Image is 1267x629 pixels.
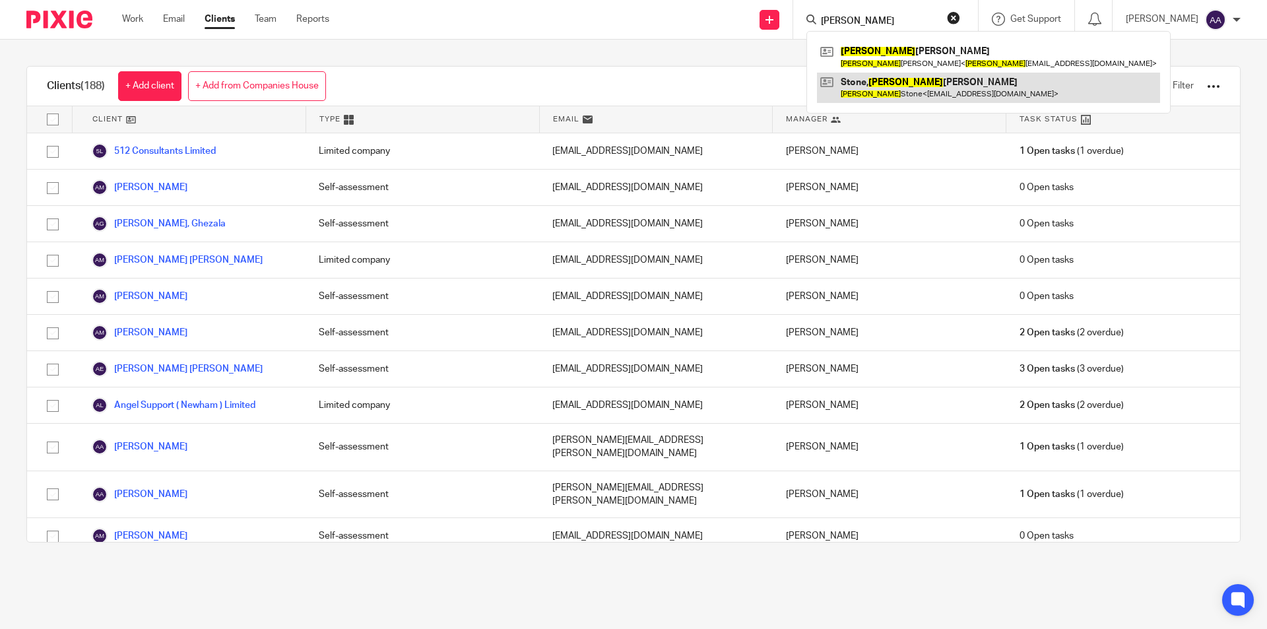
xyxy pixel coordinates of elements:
[1020,217,1074,230] span: 0 Open tasks
[773,387,1006,423] div: [PERSON_NAME]
[1020,326,1124,339] span: (2 overdue)
[306,387,539,423] div: Limited company
[306,518,539,554] div: Self-assessment
[1020,488,1075,501] span: 1 Open tasks
[773,471,1006,518] div: [PERSON_NAME]
[92,288,108,304] img: svg%3E
[306,471,539,518] div: Self-assessment
[47,79,105,93] h1: Clients
[306,351,539,387] div: Self-assessment
[1020,440,1075,453] span: 1 Open tasks
[92,361,108,377] img: svg%3E
[773,279,1006,314] div: [PERSON_NAME]
[92,361,263,377] a: [PERSON_NAME] [PERSON_NAME]
[773,315,1006,350] div: [PERSON_NAME]
[1020,145,1124,158] span: (1 overdue)
[1173,81,1194,90] span: Filter
[1126,13,1198,26] p: [PERSON_NAME]
[539,170,773,205] div: [EMAIL_ADDRESS][DOMAIN_NAME]
[539,279,773,314] div: [EMAIL_ADDRESS][DOMAIN_NAME]
[1020,399,1124,412] span: (2 overdue)
[786,114,828,125] span: Manager
[92,439,108,455] img: svg%3E
[1205,9,1226,30] img: svg%3E
[306,315,539,350] div: Self-assessment
[1020,362,1124,376] span: (3 overdue)
[1020,145,1075,158] span: 1 Open tasks
[163,13,185,26] a: Email
[92,288,187,304] a: [PERSON_NAME]
[1010,15,1061,24] span: Get Support
[92,180,108,195] img: svg%3E
[773,518,1006,554] div: [PERSON_NAME]
[92,486,108,502] img: svg%3E
[539,387,773,423] div: [EMAIL_ADDRESS][DOMAIN_NAME]
[1020,440,1124,453] span: (1 overdue)
[92,325,108,341] img: svg%3E
[92,216,108,232] img: svg%3E
[1020,290,1074,303] span: 0 Open tasks
[306,279,539,314] div: Self-assessment
[92,486,187,502] a: [PERSON_NAME]
[92,180,187,195] a: [PERSON_NAME]
[539,242,773,278] div: [EMAIL_ADDRESS][DOMAIN_NAME]
[306,133,539,169] div: Limited company
[92,397,255,413] a: Angel Support ( Newham ) Limited
[319,114,341,125] span: Type
[1020,326,1075,339] span: 2 Open tasks
[1020,529,1074,543] span: 0 Open tasks
[306,424,539,471] div: Self-assessment
[306,206,539,242] div: Self-assessment
[118,71,181,101] a: + Add client
[92,439,187,455] a: [PERSON_NAME]
[92,143,216,159] a: 512 Consultants Limited
[539,471,773,518] div: [PERSON_NAME][EMAIL_ADDRESS][PERSON_NAME][DOMAIN_NAME]
[539,133,773,169] div: [EMAIL_ADDRESS][DOMAIN_NAME]
[1020,488,1124,501] span: (1 overdue)
[1020,181,1074,194] span: 0 Open tasks
[773,351,1006,387] div: [PERSON_NAME]
[947,11,960,24] button: Clear
[92,528,187,544] a: [PERSON_NAME]
[92,114,123,125] span: Client
[92,325,187,341] a: [PERSON_NAME]
[773,133,1006,169] div: [PERSON_NAME]
[306,170,539,205] div: Self-assessment
[205,13,235,26] a: Clients
[306,242,539,278] div: Limited company
[255,13,276,26] a: Team
[92,216,226,232] a: [PERSON_NAME], Ghezala
[773,206,1006,242] div: [PERSON_NAME]
[1020,114,1078,125] span: Task Status
[773,170,1006,205] div: [PERSON_NAME]
[820,16,938,28] input: Search
[92,143,108,159] img: svg%3E
[539,424,773,471] div: [PERSON_NAME][EMAIL_ADDRESS][PERSON_NAME][DOMAIN_NAME]
[773,242,1006,278] div: [PERSON_NAME]
[539,351,773,387] div: [EMAIL_ADDRESS][DOMAIN_NAME]
[81,81,105,91] span: (188)
[92,252,263,268] a: [PERSON_NAME] [PERSON_NAME]
[40,107,65,132] input: Select all
[92,252,108,268] img: svg%3E
[773,424,1006,471] div: [PERSON_NAME]
[539,518,773,554] div: [EMAIL_ADDRESS][DOMAIN_NAME]
[188,71,326,101] a: + Add from Companies House
[539,315,773,350] div: [EMAIL_ADDRESS][DOMAIN_NAME]
[539,206,773,242] div: [EMAIL_ADDRESS][DOMAIN_NAME]
[1020,399,1075,412] span: 2 Open tasks
[122,13,143,26] a: Work
[26,11,92,28] img: Pixie
[92,397,108,413] img: svg%3E
[1020,253,1074,267] span: 0 Open tasks
[1020,362,1075,376] span: 3 Open tasks
[553,114,579,125] span: Email
[296,13,329,26] a: Reports
[92,528,108,544] img: svg%3E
